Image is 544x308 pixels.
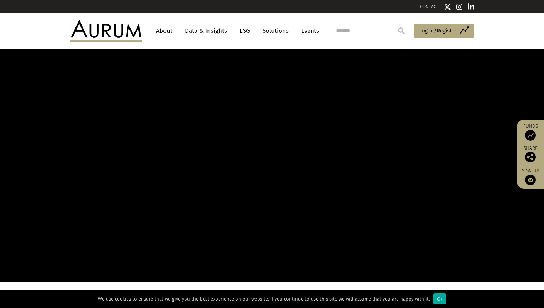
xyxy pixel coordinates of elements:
[456,3,463,10] img: Instagram icon
[468,3,474,10] img: Linkedin icon
[70,20,142,41] img: Aurum
[236,24,254,37] a: ESG
[525,130,536,141] img: Access Funds
[525,175,536,185] img: Sign up to our newsletter
[414,24,474,39] a: Log in/Register
[520,146,540,162] div: Share
[433,293,446,304] div: Ok
[298,24,319,37] a: Events
[520,123,540,141] a: Funds
[444,3,451,10] img: Twitter icon
[152,24,176,37] a: About
[420,4,438,9] a: CONTACT
[525,152,536,162] img: Share this post
[520,168,540,185] a: Sign up
[259,24,292,37] a: Solutions
[419,26,456,35] span: Log in/Register
[181,24,231,37] a: Data & Insights
[394,24,408,38] input: Submit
